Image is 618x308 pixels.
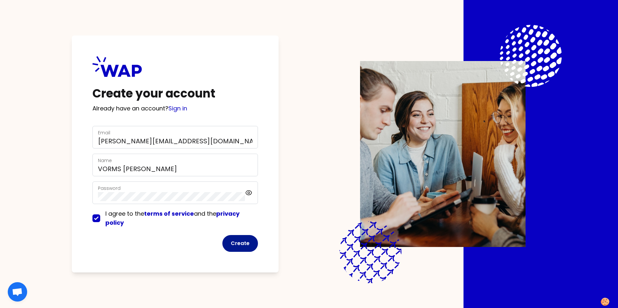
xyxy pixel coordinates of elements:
label: Name [98,157,112,164]
img: Description [360,61,526,247]
label: Password [98,185,121,191]
p: Already have an account? [92,104,258,113]
a: Sign in [168,104,187,112]
label: Email [98,129,110,136]
h1: Create your account [92,87,258,100]
a: terms of service [144,210,194,218]
div: Ouvrir le chat [8,282,27,302]
button: Create [222,235,258,252]
span: I agree to the and the [105,210,240,227]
